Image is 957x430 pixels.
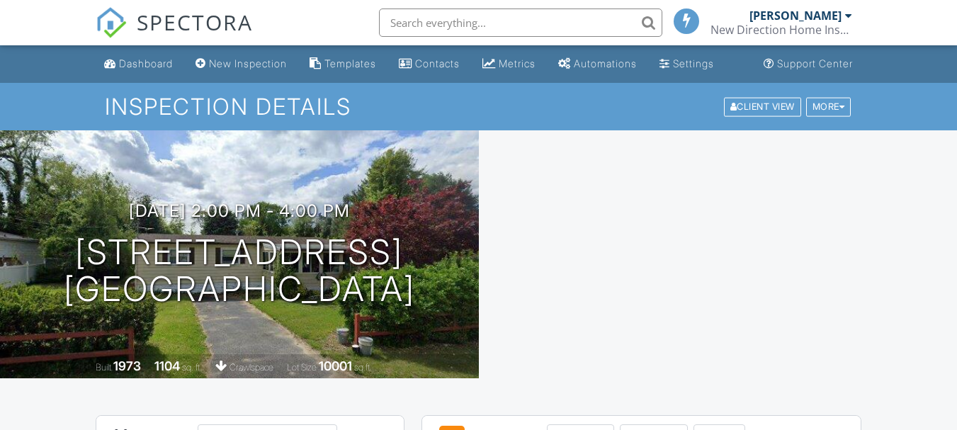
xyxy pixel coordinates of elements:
[415,57,460,69] div: Contacts
[749,9,842,23] div: [PERSON_NAME]
[393,51,465,77] a: Contacts
[354,362,372,373] span: sq.ft.
[777,57,853,69] div: Support Center
[119,57,173,69] div: Dashboard
[190,51,293,77] a: New Inspection
[553,51,642,77] a: Automations (Basic)
[477,51,541,77] a: Metrics
[98,51,179,77] a: Dashboard
[113,358,141,373] div: 1973
[209,57,287,69] div: New Inspection
[654,51,720,77] a: Settings
[96,7,127,38] img: The Best Home Inspection Software - Spectora
[96,362,111,373] span: Built
[723,101,805,111] a: Client View
[319,358,352,373] div: 10001
[182,362,202,373] span: sq. ft.
[574,57,637,69] div: Automations
[230,362,273,373] span: crawlspace
[137,7,253,37] span: SPECTORA
[287,362,317,373] span: Lot Size
[499,57,536,69] div: Metrics
[129,201,350,220] h3: [DATE] 2:00 pm - 4:00 pm
[64,234,415,309] h1: [STREET_ADDRESS] [GEOGRAPHIC_DATA]
[673,57,714,69] div: Settings
[324,57,376,69] div: Templates
[724,97,801,116] div: Client View
[758,51,859,77] a: Support Center
[96,19,253,49] a: SPECTORA
[304,51,382,77] a: Templates
[154,358,180,373] div: 1104
[379,9,662,37] input: Search everything...
[710,23,852,37] div: New Direction Home Inspection LLC
[105,94,852,119] h1: Inspection Details
[806,97,851,116] div: More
